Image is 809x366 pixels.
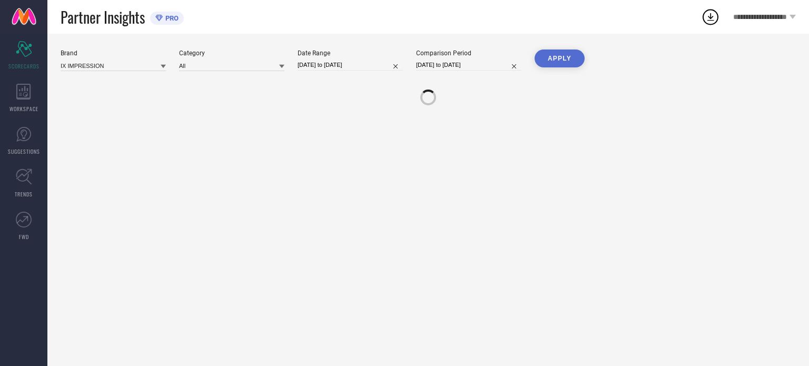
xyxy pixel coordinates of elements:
[19,233,29,241] span: FWD
[9,105,38,113] span: WORKSPACE
[298,60,403,71] input: Select date range
[535,50,585,67] button: APPLY
[416,50,521,57] div: Comparison Period
[163,14,179,22] span: PRO
[61,50,166,57] div: Brand
[8,147,40,155] span: SUGGESTIONS
[15,190,33,198] span: TRENDS
[416,60,521,71] input: Select comparison period
[61,6,145,28] span: Partner Insights
[701,7,720,26] div: Open download list
[179,50,284,57] div: Category
[8,62,40,70] span: SCORECARDS
[298,50,403,57] div: Date Range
